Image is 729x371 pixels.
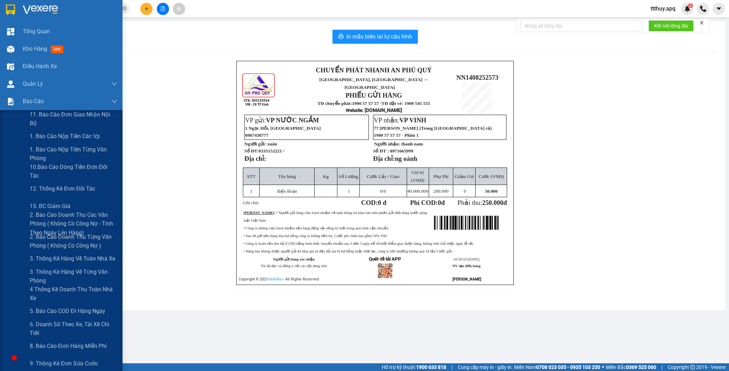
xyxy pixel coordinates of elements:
[407,188,428,194] span: 40.000.000
[410,199,445,206] strong: Phí COD: đ
[395,155,417,162] span: ng oánh
[173,3,185,15] button: aim
[458,363,512,371] span: Cung cấp máy in - giấy in:
[645,4,681,13] span: ttthuy.apq
[30,163,117,180] span: 10.Báo cáo dòng tiền đơn đối tác
[399,116,426,124] span: VP VINH
[244,226,388,230] span: • Công ty không chịu trách nhiệm nếu hàng động vật sống bị chết trong quá trình vận chuyển
[30,145,117,163] span: 1. Báo cáo nộp tiền từng văn phòng
[245,116,319,124] span: VP gửi:
[374,141,400,147] strong: Người nhận:
[700,6,706,12] img: phone-icon
[319,77,428,90] span: [GEOGRAPHIC_DATA], [GEOGRAPHIC_DATA] ↔ [GEOGRAPHIC_DATA]
[243,200,259,205] span: Ghi chú:
[244,155,266,162] strong: Địa chỉ:
[361,199,386,206] strong: COD:
[30,110,117,128] span: 11. Báo cáo đơn giao nhận nội bộ
[23,79,43,88] span: Quản Lý
[433,174,448,179] span: Phụ Phí
[381,101,430,106] strong: TĐ đặt vé: 1900 545 555
[7,45,14,53] img: warehouse-icon
[713,3,725,15] button: caret-down
[30,254,115,263] span: 3. Thống kê hàng về toàn nhà xe
[536,364,600,370] strong: 0708 023 035 - 0935 103 250
[30,211,117,237] span: 2. Báo cáo doanh thu các văn phòng ( không có công nợ - tính theo ngày lên hàng)
[380,188,383,194] span: 0
[374,126,492,131] span: 77 [PERSON_NAME] (Trong [GEOGRAPHIC_DATA] cũ)
[485,188,498,194] span: 50.000
[374,133,419,138] span: 1900 57 57 57 - Phím 1
[346,107,402,113] strong: : [DOMAIN_NAME]
[323,174,329,179] span: Kg
[239,277,319,281] span: Copyright © 2021 – All Rights Reserved
[626,364,656,370] strong: 0369 525 060
[332,30,418,44] button: printerIn mẫu biên lai tự cấu hình
[244,148,284,154] strong: Số ĐT:
[456,74,498,81] span: NN1408252573
[261,264,327,268] span: Tôi đã đọc và đồng ý với các nội dung trên
[316,66,432,74] strong: CHUYỂN PHÁT NHANH AN PHÚ QUÝ
[482,199,504,206] span: 250.000
[699,20,704,25] span: close
[122,6,127,10] span: close-circle
[278,174,296,179] span: Tên hàng
[367,174,399,179] span: Cước Lấy / Giao
[378,199,386,206] span: 0 đ
[112,99,117,104] span: down
[259,148,285,154] span: 0335152221 /
[690,365,695,370] span: copyright
[373,148,389,154] strong: Số ĐT :
[244,242,474,245] span: • Công ty hoàn tiền thu hộ (COD) bằng hình thức chuyển khoản sau 2 đến 3 ngày kể từ thời điểm gia...
[30,267,117,285] span: 3. Thống kê hàng về từng văn phòng
[464,188,466,194] span: 0
[122,6,127,12] span: close-circle
[268,277,282,281] a: VeXeRe
[453,257,479,261] span: 10:39:59 [DATE]
[479,174,504,179] span: Cước (VNĐ)
[401,141,423,147] span: thanh nam
[30,359,98,368] span: 9. Thống kê đơn sửa cước
[157,3,169,15] button: file-add
[267,141,277,147] span: xuân
[244,211,274,215] strong: [PERSON_NAME]
[244,234,388,238] span: • Sau 48 giờ nếu hàng hóa hư hỏng công ty không đền bù, Cước phí chưa bao gồm 10% VAT.
[7,63,14,70] img: warehouse-icon
[369,256,401,262] strong: Quét để tải APP
[346,108,362,113] span: Website
[716,6,722,12] span: caret-down
[244,141,266,147] strong: Người gửi:
[30,233,117,250] span: 2. Báo cáo doanh thu từng văn phòng ( không có công nợ )
[411,170,425,183] span: Giá trị (VNĐ)
[277,188,297,194] span: điện thoại
[51,45,63,53] span: mới
[244,249,453,253] span: • Hàng hóa không được người gửi kê khai giá trị đầy đủ mà bị hư hỏng hoặc thất lạc, công ty bồi t...
[23,45,47,52] span: Kho hàng
[30,320,117,337] span: 6. Doanh số theo xe, tài xế chi tiết
[606,363,656,371] span: Miền Bắc
[245,126,321,131] span: 1 Ngọc Hồi, [GEOGRAPHIC_DATA]
[688,3,693,8] sup: 3
[374,116,426,124] span: VP nhận:
[684,6,691,12] img: icon-new-feature
[30,285,117,302] span: 4 Thống kê doanh thu toàn nhà xe
[520,20,643,31] input: Nhập số tổng đài
[346,32,412,41] span: In mẫu biên lai tự cấu hình
[23,62,57,71] span: Điều hành xe
[144,6,149,11] span: plus
[514,363,600,371] span: Miền Nam
[23,27,50,36] span: Tổng Quan
[30,202,70,211] span: 15. BC giảm giá
[7,98,14,105] img: solution-icon
[438,199,441,206] span: 0
[503,199,507,206] span: đ
[382,363,446,371] span: Hỗ trợ kỹ thuật:
[455,174,474,179] span: Giảm Giá
[390,148,413,154] span: 0971665999
[250,188,253,194] span: 1
[416,364,446,370] strong: 1900 633 818
[338,34,344,40] span: printer
[453,277,481,281] strong: [PERSON_NAME]
[348,188,350,194] span: 1
[654,22,688,30] span: Kết nối tổng đài
[451,363,453,371] span: |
